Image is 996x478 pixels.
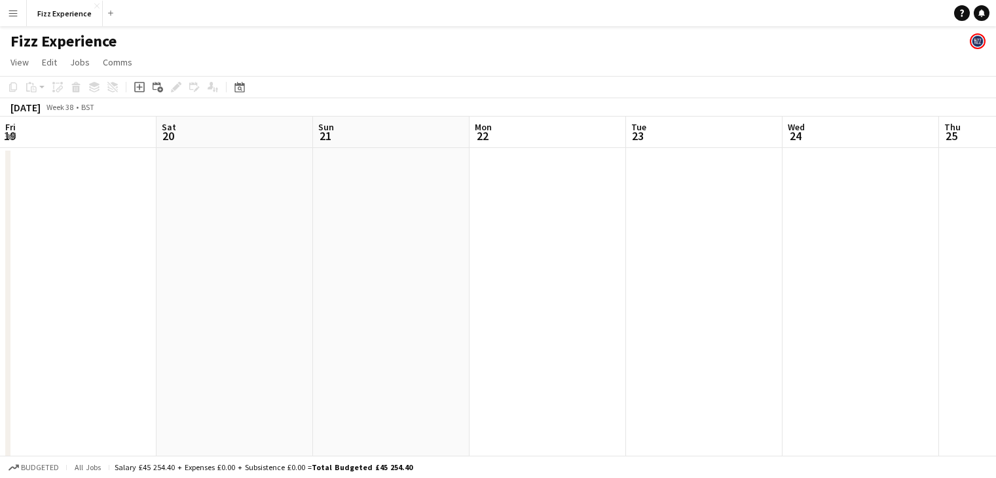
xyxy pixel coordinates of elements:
[7,460,61,475] button: Budgeted
[43,102,76,112] span: Week 38
[37,54,62,71] a: Edit
[316,128,334,143] span: 21
[70,56,90,68] span: Jobs
[3,128,16,143] span: 19
[162,121,176,133] span: Sat
[10,31,117,51] h1: Fizz Experience
[944,121,961,133] span: Thu
[42,56,57,68] span: Edit
[21,463,59,472] span: Budgeted
[318,121,334,133] span: Sun
[475,121,492,133] span: Mon
[65,54,95,71] a: Jobs
[942,128,961,143] span: 25
[72,462,103,472] span: All jobs
[5,54,34,71] a: View
[115,462,413,472] div: Salary £45 254.40 + Expenses £0.00 + Subsistence £0.00 =
[98,54,138,71] a: Comms
[27,1,103,26] button: Fizz Experience
[10,101,41,114] div: [DATE]
[629,128,646,143] span: 23
[160,128,176,143] span: 20
[970,33,986,49] app-user-avatar: Fizz Admin
[473,128,492,143] span: 22
[81,102,94,112] div: BST
[786,128,805,143] span: 24
[631,121,646,133] span: Tue
[5,121,16,133] span: Fri
[788,121,805,133] span: Wed
[10,56,29,68] span: View
[312,462,413,472] span: Total Budgeted £45 254.40
[103,56,132,68] span: Comms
